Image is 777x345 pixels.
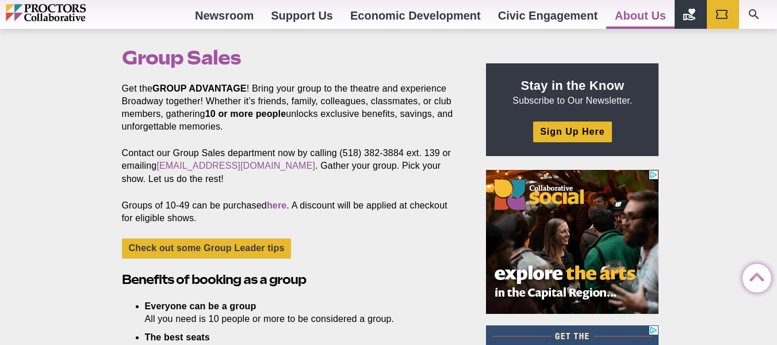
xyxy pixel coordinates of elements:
a: Check out some Group Leader tips [122,238,292,259]
h2: Benefits of booking as a group [122,271,460,289]
strong: Stay in the Know [521,78,625,93]
li: All you need is 10 people or more to be considered a group. [145,300,443,325]
strong: GROUP ADVANTAGE [152,84,247,93]
strong: The best seats [145,332,210,342]
iframe: Advertisement [486,170,659,314]
a: Back to Top [742,264,765,287]
p: Contact our Group Sales department now by calling (518) 382-3884 ext. 139 or emailing . Gather yo... [122,147,460,185]
a: Sign Up Here [533,122,611,142]
p: Get the ! Bring your group to the theatre and experience Broadway together! Whether it’s friends,... [122,82,460,133]
a: here [267,200,286,210]
img: Proctors logo [6,4,135,21]
p: Subscribe to Our Newsletter. [500,77,645,107]
p: Groups of 10-49 can be purchased . A discount will be applied at checkout for eligible shows. [122,199,460,225]
h1: Group Sales [122,47,460,69]
strong: Everyone can be a group [145,301,257,311]
strong: 10 or more people [205,109,286,119]
a: [EMAIL_ADDRESS][DOMAIN_NAME] [156,161,315,170]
